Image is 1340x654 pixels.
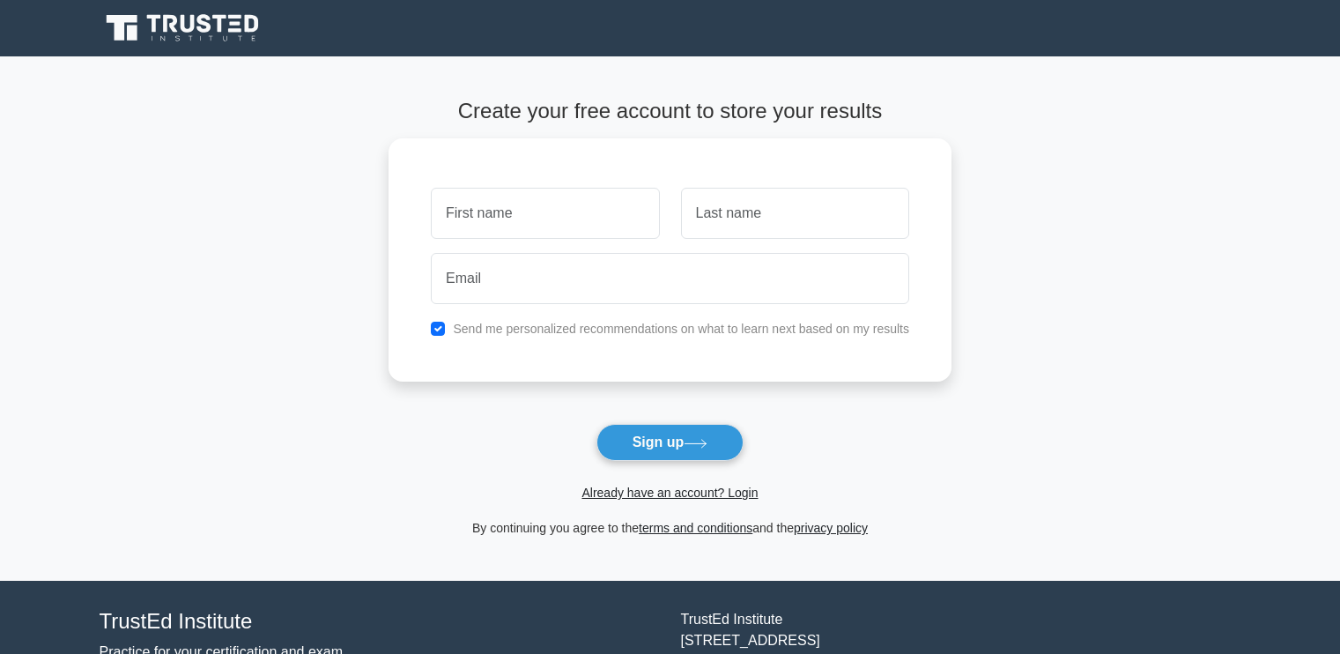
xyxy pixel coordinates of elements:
a: Already have an account? Login [581,486,758,500]
button: Sign up [596,424,744,461]
a: privacy policy [794,521,868,535]
h4: TrustEd Institute [100,609,660,635]
label: Send me personalized recommendations on what to learn next based on my results [453,322,909,336]
input: Last name [681,188,909,239]
input: Email [431,253,909,304]
h4: Create your free account to store your results [389,99,951,124]
input: First name [431,188,659,239]
div: By continuing you agree to the and the [378,517,962,539]
a: terms and conditions [639,521,752,535]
